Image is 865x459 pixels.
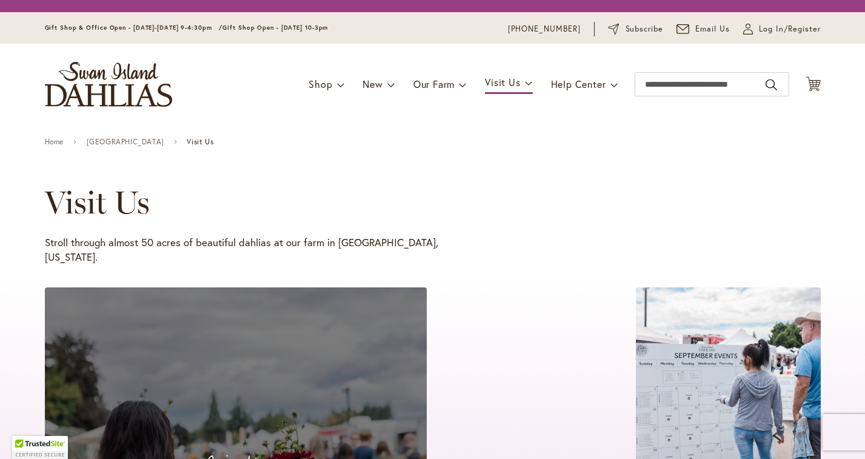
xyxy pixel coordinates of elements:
[676,23,730,35] a: Email Us
[309,78,332,90] span: Shop
[743,23,821,35] a: Log In/Register
[766,75,776,95] button: Search
[362,78,382,90] span: New
[608,23,663,35] a: Subscribe
[87,138,164,146] a: [GEOGRAPHIC_DATA]
[759,23,821,35] span: Log In/Register
[45,24,223,32] span: Gift Shop & Office Open - [DATE]-[DATE] 9-4:30pm /
[485,76,520,89] span: Visit Us
[413,78,455,90] span: Our Farm
[508,23,581,35] a: [PHONE_NUMBER]
[222,24,328,32] span: Gift Shop Open - [DATE] 10-3pm
[45,138,64,146] a: Home
[695,23,730,35] span: Email Us
[45,235,439,264] p: Stroll through almost 50 acres of beautiful dahlias at our farm in [GEOGRAPHIC_DATA], [US_STATE].
[187,138,213,146] span: Visit Us
[626,23,664,35] span: Subscribe
[45,184,786,221] h1: Visit Us
[551,78,606,90] span: Help Center
[45,62,172,107] a: store logo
